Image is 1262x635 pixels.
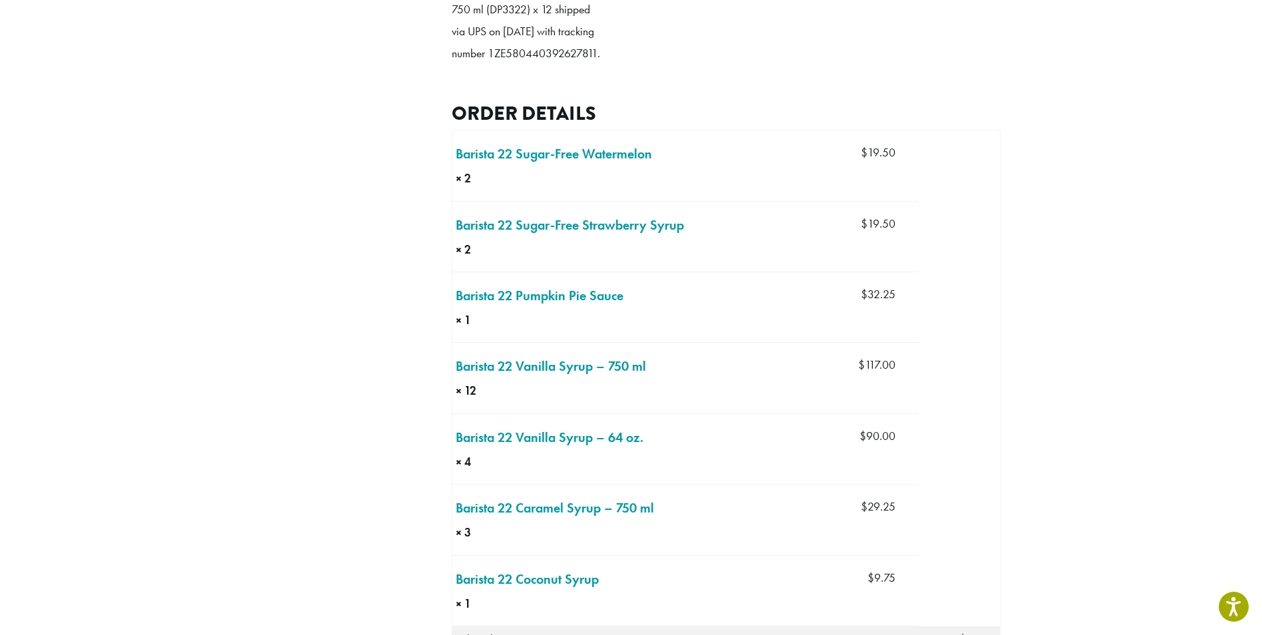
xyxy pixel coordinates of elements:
strong: × 1 [456,595,506,612]
span: $ [861,216,868,231]
strong: × 2 [456,241,532,258]
span: $ [861,145,868,160]
a: Barista 22 Pumpkin Pie Sauce [456,286,623,306]
a: Barista 22 Vanilla Syrup – 64 oz. [456,427,643,447]
bdi: 90.00 [860,429,895,443]
strong: × 1 [456,312,514,329]
a: Barista 22 Vanilla Syrup – 750 ml [456,356,646,376]
a: Barista 22 Sugar-Free Watermelon [456,144,652,164]
a: Barista 22 Sugar-Free Strawberry Syrup [456,215,684,235]
span: $ [868,570,874,585]
bdi: 19.50 [861,145,895,160]
span: $ [860,429,866,443]
bdi: 32.25 [861,287,895,302]
strong: × 4 [456,453,520,471]
span: $ [858,357,865,372]
strong: × 3 [456,524,523,541]
span: $ [861,499,868,514]
bdi: 117.00 [858,357,895,372]
bdi: 19.50 [861,216,895,231]
a: Barista 22 Caramel Syrup – 750 ml [456,498,654,518]
h2: Order details [452,102,1001,125]
bdi: 29.25 [861,499,895,514]
a: Barista 22 Coconut Syrup [456,569,599,589]
strong: × 2 [456,170,522,187]
bdi: 9.75 [868,570,895,585]
strong: × 12 [456,382,522,399]
span: $ [861,287,868,302]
